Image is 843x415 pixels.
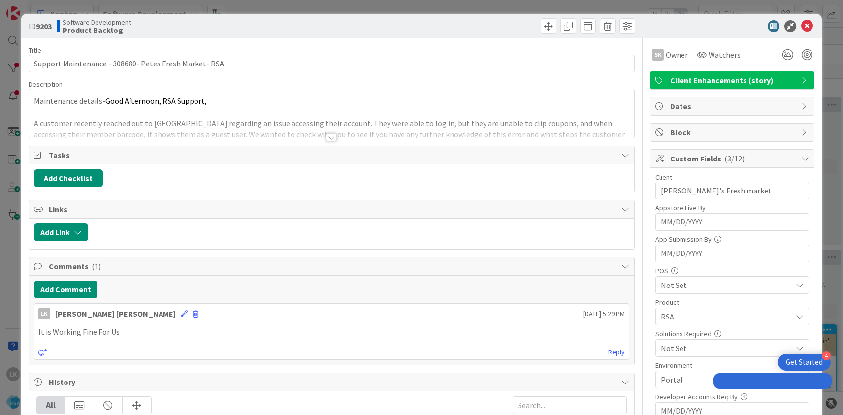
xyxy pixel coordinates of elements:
[709,49,741,61] span: Watchers
[608,346,625,358] a: Reply
[670,100,796,112] span: Dates
[49,149,616,161] span: Tasks
[661,342,792,354] span: Not Set
[38,308,50,319] div: Lk
[661,374,792,385] span: Portal
[49,260,616,272] span: Comments
[38,326,625,338] p: It is Working Fine For Us
[724,154,745,163] span: ( 3/12 )
[661,245,804,262] input: MM/DD/YYYY
[29,80,63,89] span: Description
[661,279,792,291] span: Not Set
[778,354,831,371] div: Open Get Started checklist, remaining modules: 4
[49,376,616,388] span: History
[49,203,616,215] span: Links
[34,169,103,187] button: Add Checklist
[29,55,635,72] input: type card name here...
[661,311,792,322] span: RSA
[63,26,131,34] b: Product Backlog
[655,204,809,211] div: Appstore Live By
[55,308,176,319] div: [PERSON_NAME] [PERSON_NAME]
[655,330,809,337] div: Solutions Required
[34,281,97,298] button: Add Comment
[655,173,672,182] label: Client
[513,396,627,414] input: Search...
[655,236,809,243] div: App Submission By
[36,21,52,31] b: 9203
[29,20,52,32] span: ID
[822,351,831,360] div: 4
[105,96,207,106] span: Good Afternoon, RSA Support,
[670,153,796,164] span: Custom Fields
[655,362,809,369] div: Environment
[670,74,796,86] span: Client Enhancements (story)
[655,393,809,400] div: Developer Accounts Req By
[37,397,65,414] div: All
[34,223,88,241] button: Add Link
[29,46,41,55] label: Title
[666,49,688,61] span: Owner
[661,214,804,230] input: MM/DD/YYYY
[655,299,809,306] div: Product
[583,309,625,319] span: [DATE] 5:29 PM
[92,261,101,271] span: ( 1 )
[63,18,131,26] span: Software Development
[670,127,796,138] span: Block
[34,96,629,107] p: Maintenance details-
[652,49,664,61] div: sk
[786,357,823,367] div: Get Started
[655,267,809,274] div: POS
